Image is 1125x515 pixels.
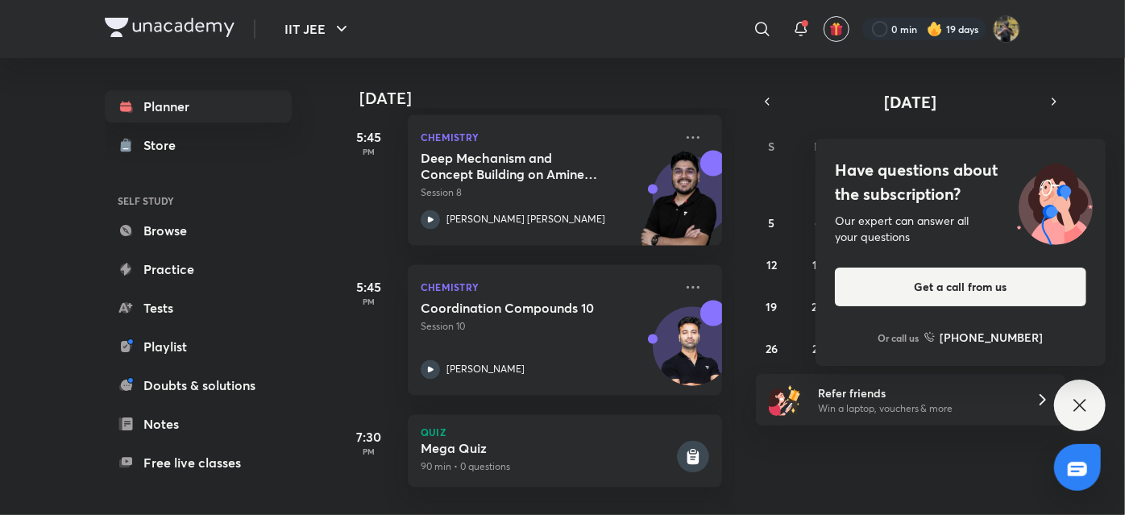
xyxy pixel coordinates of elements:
div: Our expert can answer all your questions [835,213,1086,245]
h5: 5:45 [337,128,401,147]
abbr: October 27, 2025 [812,341,824,356]
h6: Refer friends [818,384,1016,401]
img: ttu_illustration_new.svg [1004,158,1106,245]
h5: 7:30 [337,428,401,447]
button: IIT JEE [275,13,361,45]
button: avatar [824,16,849,42]
button: October 12, 2025 [759,251,785,277]
button: October 13, 2025 [805,251,831,277]
img: unacademy [633,151,722,262]
a: Practice [105,253,292,285]
abbr: Sunday [769,139,775,154]
a: Store [105,129,292,161]
h5: Mega Quiz [421,441,674,457]
abbr: October 19, 2025 [766,299,778,314]
h5: Coordination Compounds 10 [421,301,621,317]
p: Quiz [421,428,709,438]
a: Tests [105,292,292,324]
button: October 20, 2025 [805,293,831,319]
abbr: October 12, 2025 [766,257,777,272]
p: [PERSON_NAME] [446,363,525,377]
h4: [DATE] [359,89,738,109]
button: October 27, 2025 [805,335,831,361]
a: Browse [105,214,292,247]
p: Session 8 [421,186,674,201]
p: PM [337,147,401,157]
h5: 5:45 [337,278,401,297]
p: PM [337,447,401,457]
img: Avatar [654,316,731,393]
p: Chemistry [421,278,674,297]
p: Or call us [878,330,920,345]
a: Notes [105,408,292,440]
img: avatar [829,22,844,36]
button: October 5, 2025 [759,210,785,235]
abbr: October 13, 2025 [812,257,824,272]
span: [DATE] [885,91,937,113]
img: KRISH JINDAL [993,15,1020,43]
h6: SELF STUDY [105,187,292,214]
button: [DATE] [778,90,1043,113]
abbr: October 26, 2025 [766,341,778,356]
button: October 26, 2025 [759,335,785,361]
p: PM [337,297,401,307]
a: Company Logo [105,18,235,41]
a: Planner [105,90,292,123]
abbr: October 5, 2025 [769,215,775,231]
abbr: Monday [814,139,824,154]
p: Win a laptop, vouchers & more [818,401,1016,416]
img: referral [769,384,801,416]
h6: [PHONE_NUMBER] [940,329,1044,346]
div: Store [143,135,185,155]
p: 90 min • 0 questions [421,460,674,475]
a: Playlist [105,330,292,363]
abbr: October 20, 2025 [812,299,824,314]
img: Company Logo [105,18,235,37]
a: Doubts & solutions [105,369,292,401]
h4: Have questions about the subscription? [835,158,1086,206]
h5: Deep Mechanism and Concept Building on Amines & N-Containing Compounds - 8 [421,151,621,183]
p: Chemistry [421,128,674,147]
button: October 6, 2025 [805,210,831,235]
a: Free live classes [105,446,292,479]
p: [PERSON_NAME] [PERSON_NAME] [446,213,605,227]
button: Get a call from us [835,268,1086,306]
button: October 19, 2025 [759,293,785,319]
img: streak [927,21,943,37]
a: [PHONE_NUMBER] [924,329,1044,346]
p: Session 10 [421,320,674,334]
